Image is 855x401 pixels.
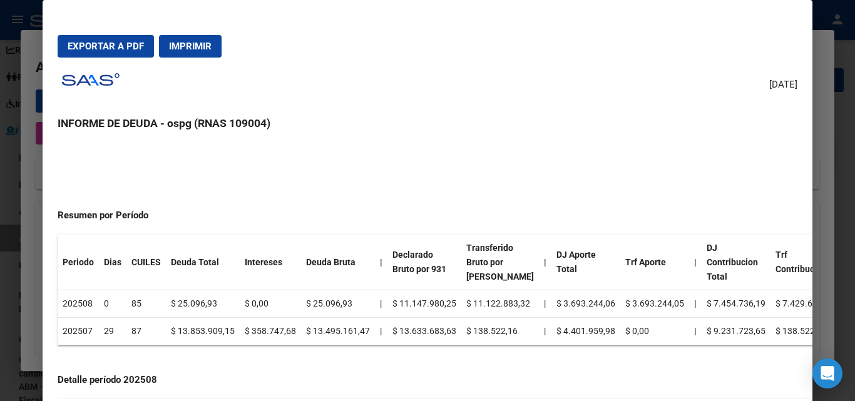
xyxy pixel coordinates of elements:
td: 85 [126,290,166,318]
th: CUILES [126,235,166,290]
td: $ 13.495.161,47 [301,318,375,345]
td: $ 7.454.736,19 [702,290,771,318]
td: 202507 [58,318,99,345]
td: | [539,318,551,345]
td: $ 13.633.683,63 [387,318,461,345]
td: $ 25.096,93 [301,290,375,318]
td: $ 11.122.883,32 [461,290,539,318]
th: DJ Contribucion Total [702,235,771,290]
th: Intereses [240,235,301,290]
td: $ 3.693.244,05 [620,290,689,318]
td: $ 7.429.639,27 [771,290,839,318]
td: $ 25.096,93 [166,290,240,318]
div: Open Intercom Messenger [812,358,842,388]
th: | [689,290,702,318]
h4: Detalle período 202508 [58,373,797,387]
th: Declarado Bruto por 931 [387,235,461,290]
td: $ 0,00 [620,318,689,345]
td: $ 9.231.723,65 [702,318,771,345]
h4: Resumen por Período [58,208,797,223]
th: Deuda Total [166,235,240,290]
span: Exportar a PDF [68,41,144,52]
td: | [539,290,551,318]
th: Transferido Bruto por [PERSON_NAME] [461,235,539,290]
th: Trf Contribucion [771,235,839,290]
td: 87 [126,318,166,345]
td: $ 3.693.244,06 [551,290,620,318]
td: | [375,318,387,345]
th: Trf Aporte [620,235,689,290]
th: | [689,235,702,290]
td: $ 13.853.909,15 [166,318,240,345]
span: Imprimir [169,41,212,52]
h3: INFORME DE DEUDA - ospg (RNAS 109004) [58,115,797,131]
th: DJ Aporte Total [551,235,620,290]
td: 29 [99,318,126,345]
td: $ 358.747,68 [240,318,301,345]
td: $ 138.522,16 [461,318,539,345]
td: | [375,290,387,318]
button: Imprimir [159,35,222,58]
td: $ 0,00 [240,290,301,318]
td: 0 [99,290,126,318]
th: | [375,235,387,290]
button: Exportar a PDF [58,35,154,58]
th: Dias [99,235,126,290]
th: | [539,235,551,290]
th: Periodo [58,235,99,290]
td: $ 11.147.980,25 [387,290,461,318]
td: $ 4.401.959,98 [551,318,620,345]
th: Deuda Bruta [301,235,375,290]
th: | [689,318,702,345]
span: [DATE] [769,78,797,92]
td: $ 138.522,16 [771,318,839,345]
td: 202508 [58,290,99,318]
